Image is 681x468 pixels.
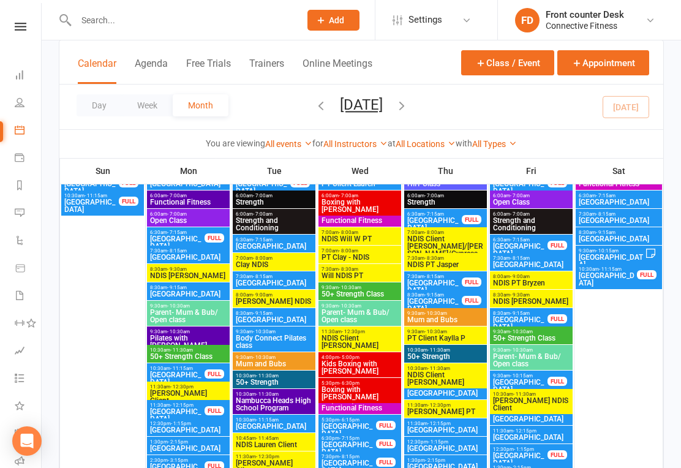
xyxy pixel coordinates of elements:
span: 12:30pm [492,447,548,452]
span: - 9:00am [510,274,530,279]
span: 7:00am [321,248,399,254]
div: FULL [547,377,567,386]
span: 9:30am [492,347,570,353]
span: - 10:30am [424,329,447,334]
span: NDIS Client [PERSON_NAME] [321,334,399,349]
span: [GEOGRAPHIC_DATA] [407,298,462,312]
button: Trainers [249,58,284,84]
span: 6:00am [235,211,313,217]
span: - 8:00am [339,230,358,235]
th: Mon [146,158,231,184]
span: Will NDIS PT [321,272,399,279]
span: 10:30am [407,347,484,353]
span: 8:00am [235,292,313,298]
span: 9:30am [492,329,570,334]
div: FULL [462,277,481,287]
div: FULL [547,241,567,250]
span: 2:30pm [149,458,205,463]
span: - 11:15am [599,266,622,272]
span: [GEOGRAPHIC_DATA] [578,272,638,287]
span: NDIS Client [PERSON_NAME] [407,371,484,386]
strong: You are viewing [206,138,265,148]
span: - 10:15am [510,373,533,379]
span: [GEOGRAPHIC_DATA] [578,235,660,243]
span: NDIS PT Jasper [407,261,484,268]
span: Clay NDIS [235,261,313,268]
div: FULL [119,197,138,206]
span: 9:30am [235,329,313,334]
span: 7:00am [235,255,313,261]
a: Product Sales [15,255,42,283]
span: - 7:00am [253,211,273,217]
span: - 11:30am [427,347,450,353]
span: - 7:15am [167,230,187,235]
button: Appointment [557,50,649,75]
span: - 7:00am [253,193,273,198]
button: Class / Event [461,50,554,75]
span: - 7:15pm [339,436,359,441]
span: 8:30am [149,285,227,290]
a: What's New [15,393,42,421]
span: [GEOGRAPHIC_DATA] [64,180,119,195]
span: - 7:00am [339,193,358,198]
span: - 11:30am [170,347,193,353]
span: 6:00am [149,211,227,217]
a: Assessments [15,338,42,366]
span: 6:00am [492,193,570,198]
div: FULL [547,314,567,323]
span: Open Class [492,198,570,206]
span: [GEOGRAPHIC_DATA] [492,434,570,441]
span: 10:30am [149,366,205,371]
span: [GEOGRAPHIC_DATA] [492,261,570,268]
span: - 1:15pm [514,447,534,452]
span: 8:00am [492,274,570,279]
a: Payments [15,145,42,173]
span: - 8:00am [424,230,444,235]
span: 7:30am [149,248,227,254]
span: [PERSON_NAME] PT [407,408,484,415]
span: 6:30am [578,193,660,198]
span: 10:30am [578,266,638,272]
span: 7:30pm [321,454,377,459]
span: 9:30am [321,303,399,309]
span: 1:30pm [407,458,484,463]
span: - 7:15am [424,211,444,217]
span: [GEOGRAPHIC_DATA] [149,371,205,386]
span: - 9:30am [167,266,187,272]
span: 9:30am [235,355,313,360]
span: Functional Fitness [149,198,227,206]
button: Day [77,94,122,116]
span: 8:30am [578,230,660,235]
button: Online Meetings [303,58,372,84]
th: Thu [403,158,489,184]
span: [GEOGRAPHIC_DATA] [407,390,484,397]
span: - 9:15am [167,285,187,290]
span: HIIT Class [407,180,484,187]
span: 6:30pm [321,436,377,441]
span: 6:00am [235,193,313,198]
span: - 10:30am [167,329,190,334]
span: - 8:30am [339,266,358,272]
span: 50+ Strength [235,379,313,386]
span: - 3:15pm [168,458,188,463]
span: 8:30am [492,311,548,316]
span: 11:30am [407,402,484,408]
span: [GEOGRAPHIC_DATA] [235,423,313,430]
span: NDIS Lauren Client [235,441,313,448]
span: - 10:30am [339,303,361,309]
span: [GEOGRAPHIC_DATA] [149,235,205,250]
button: Agenda [135,58,168,84]
span: [GEOGRAPHIC_DATA] [407,426,484,434]
span: 6:00am [492,211,570,217]
span: 7:00am [321,230,399,235]
th: Wed [317,158,403,184]
button: Calendar [78,58,116,84]
span: Strength and Conditioning [235,217,313,232]
span: - 11:15am [85,193,107,198]
span: - 9:15am [424,292,444,298]
span: 8:30am [492,292,570,298]
span: NDIS [PERSON_NAME] [149,272,227,279]
div: FULL [547,450,567,459]
span: [GEOGRAPHIC_DATA] [235,316,313,323]
span: 7:00am [407,230,484,235]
